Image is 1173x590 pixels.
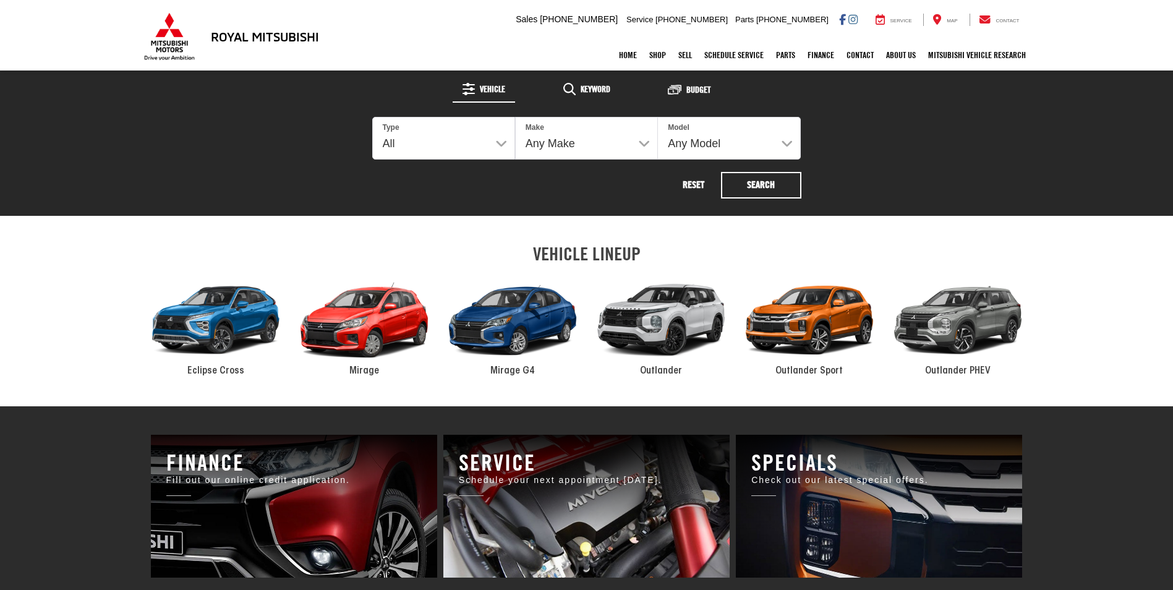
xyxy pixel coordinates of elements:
[925,366,991,376] span: Outlander PHEV
[947,18,957,24] span: Map
[383,122,399,133] label: Type
[142,244,1032,264] h2: VEHICLE LINEUP
[672,40,698,71] a: Sell
[840,40,880,71] a: Contact
[735,15,754,24] span: Parts
[626,15,653,24] span: Service
[142,12,197,61] img: Mitsubishi
[735,270,884,370] div: 2024 Mitsubishi Outlander Sport
[211,30,319,43] h3: Royal Mitsubishi
[775,366,843,376] span: Outlander Sport
[880,40,922,71] a: About Us
[587,270,735,370] div: 2024 Mitsubishi Outlander
[848,14,858,24] a: Instagram: Click to visit our Instagram page
[290,270,438,378] a: 2024 Mitsubishi Mirage Mirage
[770,40,801,71] a: Parts: Opens in a new tab
[443,435,730,578] a: Royal Mitsubishi | Baton Rouge, LA Royal Mitsubishi | Baton Rouge, LA Royal Mitsubishi | Baton Ro...
[587,270,735,378] a: 2024 Mitsubishi Outlander Outlander
[142,270,290,378] a: 2024 Mitsubishi Eclipse Cross Eclipse Cross
[866,14,921,26] a: Service
[669,172,719,199] button: Reset
[698,40,770,71] a: Schedule Service: Opens in a new tab
[438,270,587,370] div: 2024 Mitsubishi Mirage G4
[349,366,379,376] span: Mirage
[151,435,437,578] a: Royal Mitsubishi | Baton Rouge, LA Royal Mitsubishi | Baton Rouge, LA Royal Mitsubishi | Baton Ro...
[996,18,1019,24] span: Contact
[166,450,422,475] h3: Finance
[290,270,438,370] div: 2024 Mitsubishi Mirage
[884,270,1032,370] div: 2024 Mitsubishi Outlander PHEV
[581,85,610,93] span: Keyword
[490,366,535,376] span: Mirage G4
[884,270,1032,378] a: 2024 Mitsubishi Outlander PHEV Outlander PHEV
[459,474,714,487] p: Schedule your next appointment [DATE].
[736,435,1022,578] a: Royal Mitsubishi | Baton Rouge, LA Royal Mitsubishi | Baton Rouge, LA Royal Mitsubishi | Baton Ro...
[438,270,587,378] a: 2024 Mitsubishi Mirage G4 Mirage G4
[643,40,672,71] a: Shop
[890,18,912,24] span: Service
[655,15,728,24] span: [PHONE_NUMBER]
[721,172,801,199] button: Search
[756,15,829,24] span: [PHONE_NUMBER]
[839,14,846,24] a: Facebook: Click to visit our Facebook page
[613,40,643,71] a: Home
[923,14,966,26] a: Map
[668,122,689,133] label: Model
[540,14,618,24] span: [PHONE_NUMBER]
[142,270,290,370] div: 2024 Mitsubishi Eclipse Cross
[686,85,710,94] span: Budget
[922,40,1032,71] a: Mitsubishi Vehicle Research
[970,14,1029,26] a: Contact
[751,474,1007,487] p: Check out our latest special offers.
[735,270,884,378] a: 2024 Mitsubishi Outlander Sport Outlander Sport
[640,366,682,376] span: Outlander
[801,40,840,71] a: Finance
[187,366,244,376] span: Eclipse Cross
[166,474,422,487] p: Fill out our online credit application.
[526,122,544,133] label: Make
[480,85,505,93] span: Vehicle
[751,450,1007,475] h3: Specials
[516,14,537,24] span: Sales
[459,450,714,475] h3: Service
